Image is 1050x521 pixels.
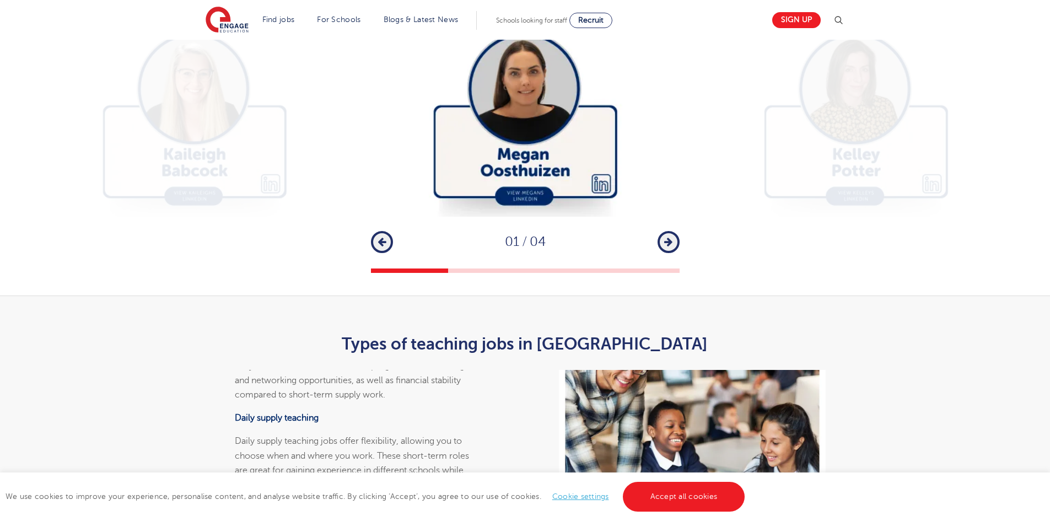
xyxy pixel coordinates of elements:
[317,15,360,24] a: For Schools
[623,482,745,512] a: Accept all cookies
[602,268,680,273] button: 4 of 4
[6,492,747,501] span: We use cookies to improve your experience, personalise content, and analyse website traffic. By c...
[525,268,602,273] button: 3 of 4
[569,13,612,28] a: Recruit
[235,436,469,490] span: Daily supply teaching jobs offer flexibility, allowing you to choose when and where you work. The...
[384,15,459,24] a: Blogs & Latest News
[206,7,249,34] img: Engage Education
[578,16,604,24] span: Recruit
[519,234,530,249] span: /
[342,335,708,353] b: Types of teaching jobs in [GEOGRAPHIC_DATA]
[262,15,295,24] a: Find jobs
[371,268,448,273] button: 1 of 4
[530,234,546,249] span: 04
[448,268,525,273] button: 2 of 4
[505,234,519,249] span: 01
[772,12,821,28] a: Sign up
[235,413,319,423] b: Daily supply teaching
[496,17,567,24] span: Schools looking for staff
[552,492,609,501] a: Cookie settings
